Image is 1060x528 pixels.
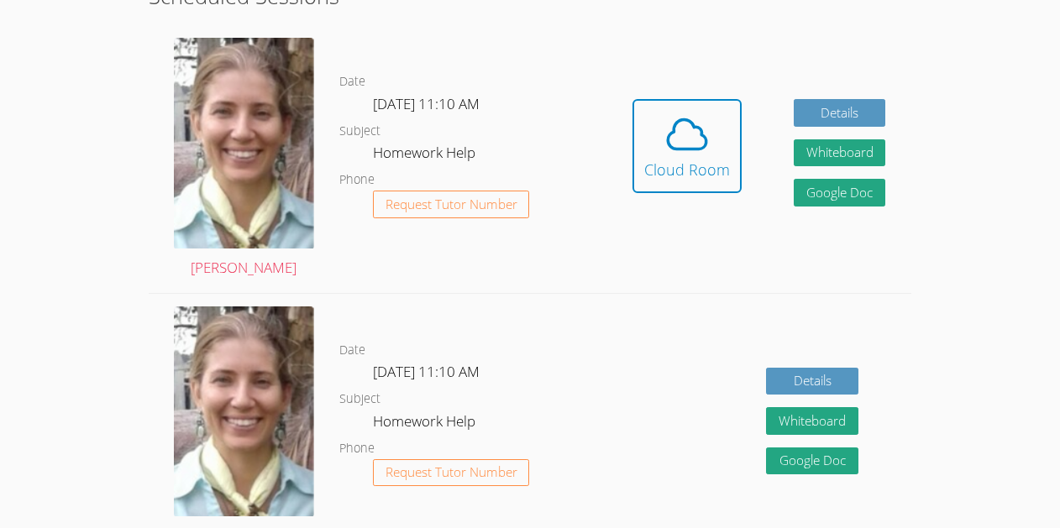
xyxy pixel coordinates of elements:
dd: Homework Help [373,410,479,438]
span: Request Tutor Number [386,198,517,211]
span: Request Tutor Number [386,466,517,478]
a: Google Doc [794,179,886,206]
dt: Subject [339,121,380,142]
a: Google Doc [766,447,858,475]
img: Screenshot%202024-09-06%20202226%20-%20Cropped.png [174,306,314,517]
dd: Homework Help [373,141,479,170]
dt: Phone [339,170,375,191]
dt: Date [339,340,365,361]
div: Cloud Room [644,158,730,181]
dt: Date [339,71,365,92]
dt: Phone [339,438,375,459]
button: Request Tutor Number [373,191,530,218]
a: Details [794,99,886,127]
span: [DATE] 11:10 AM [373,94,480,113]
a: Details [766,368,858,395]
button: Whiteboard [794,139,886,167]
button: Cloud Room [632,99,742,193]
button: Request Tutor Number [373,459,530,487]
button: Whiteboard [766,407,858,435]
span: [DATE] 11:10 AM [373,362,480,381]
a: [PERSON_NAME] [174,38,314,280]
img: Screenshot%202024-09-06%20202226%20-%20Cropped.png [174,38,314,248]
dt: Subject [339,389,380,410]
